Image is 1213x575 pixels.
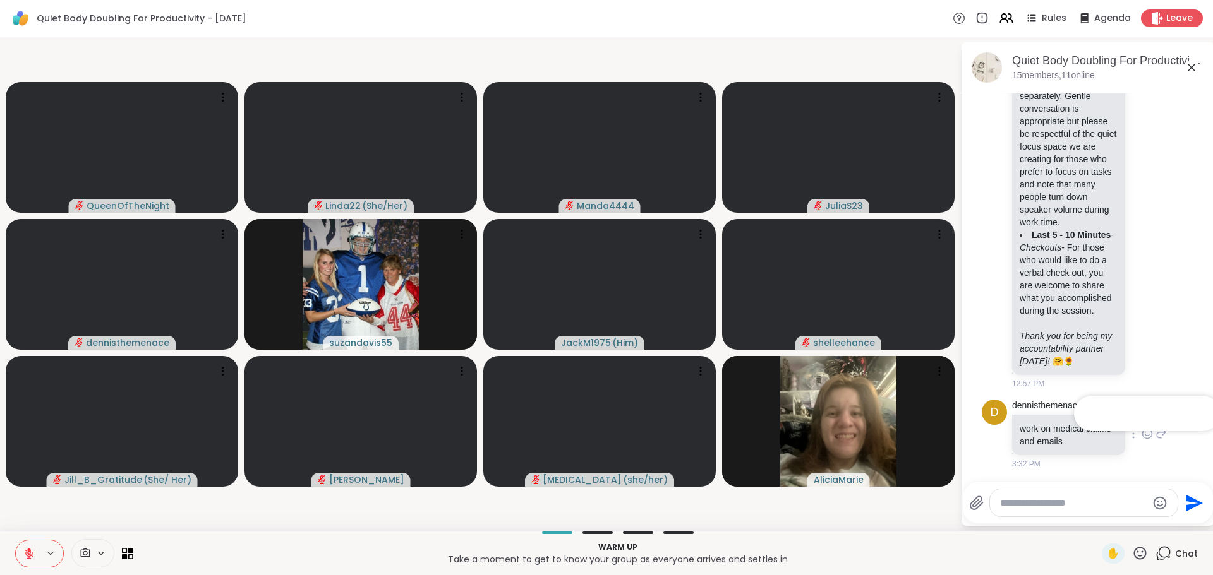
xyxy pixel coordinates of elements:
[314,201,323,210] span: audio-muted
[1000,497,1147,509] textarea: Type your message
[64,473,142,486] span: Jill_B_Gratitude
[802,338,811,347] span: audio-muted
[141,542,1094,553] p: Warm up
[972,52,1002,83] img: Quiet Body Doubling For Productivity - Friday, Oct 10
[1020,228,1118,317] li: - - For those who would like to do a verbal check out, you are welcome to share what you accompli...
[1107,546,1119,561] span: ✋
[325,199,361,212] span: Linda22
[1012,378,1044,389] span: 12:57 PM
[329,473,404,486] span: [PERSON_NAME]
[1135,401,1160,426] button: Select Reaction: Heart
[825,199,863,212] span: JuliaS23
[1020,242,1061,252] em: Checkouts
[814,473,864,486] span: AliciaMarie
[1152,495,1168,511] button: Emoji picker
[1020,52,1118,228] li: - - We will mute ourselves and complete our tasks separately. Gentle conversation is appropriate ...
[1020,331,1112,366] em: Thank you for being my accountability partner [DATE]!
[1162,401,1188,426] button: Select Reaction: Sad
[1175,547,1198,560] span: Chat
[1012,458,1041,470] span: 3:32 PM
[143,473,191,486] span: ( She/ Her )
[86,336,169,349] span: dennisthemenace
[565,201,574,210] span: audio-muted
[329,336,392,349] span: suzandavis55
[1178,489,1207,517] button: Send
[75,201,84,210] span: audio-muted
[1012,69,1095,82] p: 15 members, 11 online
[1042,12,1066,25] span: Rules
[813,336,875,349] span: shelleehance
[87,199,169,212] span: QueenOfTheNight
[362,199,407,212] span: ( She/Her )
[1166,12,1193,25] span: Leave
[612,336,638,349] span: ( Him )
[814,201,823,210] span: audio-muted
[75,338,83,347] span: audio-muted
[543,473,622,486] span: [MEDICAL_DATA]
[53,475,62,484] span: audio-muted
[141,553,1094,566] p: Take a moment to get to know your group as everyone arrives and settles in
[1094,12,1131,25] span: Agenda
[1012,400,1082,412] a: dennisthemenace
[1053,356,1063,366] span: 🤗
[1020,422,1118,448] p: work on medical claims and emails
[37,12,246,25] span: Quiet Body Doubling For Productivity - [DATE]
[1063,356,1074,366] span: 🌻
[10,8,32,29] img: ShareWell Logomark
[991,404,999,421] span: d
[1107,401,1132,426] button: Select Reaction: Thumbs up
[780,356,896,487] img: AliciaMarie
[561,336,611,349] span: JackM1975
[531,475,540,484] span: audio-muted
[318,475,327,484] span: audio-muted
[1079,401,1104,426] button: Select Reaction: Joy
[303,219,419,350] img: suzandavis55
[1012,53,1204,69] div: Quiet Body Doubling For Productivity - [DATE]
[623,473,668,486] span: ( she/her )
[577,199,634,212] span: Manda4444
[1032,230,1111,240] strong: Last 5 - 10 Minutes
